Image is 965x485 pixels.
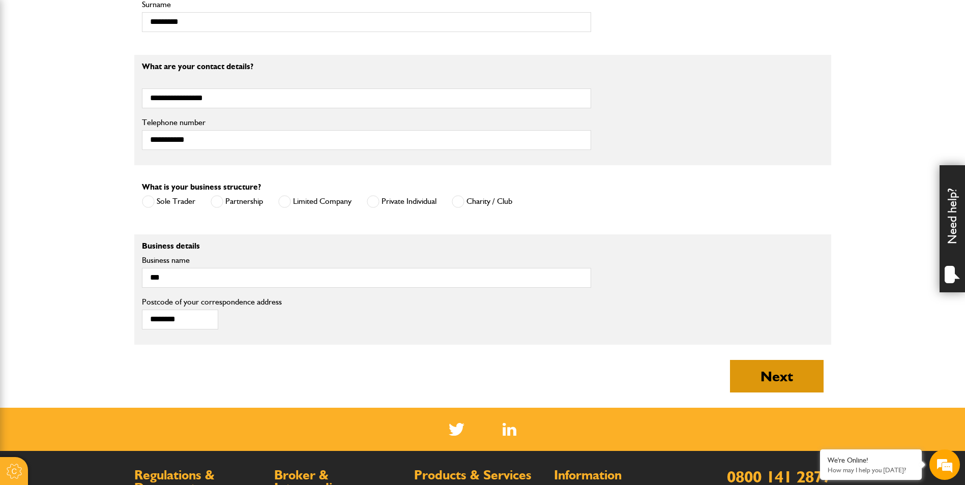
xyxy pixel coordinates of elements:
label: Private Individual [367,195,436,208]
img: Twitter [449,423,464,436]
div: Chat with us now [53,57,171,70]
img: Linked In [503,423,516,436]
input: Enter your phone number [13,154,186,176]
p: What are your contact details? [142,63,591,71]
textarea: Type your message and hit 'Enter' [13,184,186,305]
h2: Products & Services [414,469,544,482]
label: Telephone number [142,118,591,127]
label: Business name [142,256,591,264]
label: What is your business structure? [142,183,261,191]
label: Surname [142,1,591,9]
a: LinkedIn [503,423,516,436]
p: How may I help you today? [828,466,914,474]
label: Partnership [211,195,263,208]
label: Postcode of your correspondence address [142,298,297,306]
div: Need help? [940,165,965,292]
button: Next [730,360,824,392]
em: Start Chat [138,313,185,327]
div: Minimize live chat window [167,5,191,29]
div: We're Online! [828,456,914,465]
h2: Information [554,469,684,482]
input: Enter your email address [13,124,186,146]
p: Business details [142,242,591,250]
label: Charity / Club [452,195,512,208]
label: Sole Trader [142,195,195,208]
img: d_20077148190_company_1631870298795_20077148190 [17,56,43,71]
label: Limited Company [278,195,352,208]
input: Enter your last name [13,94,186,116]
